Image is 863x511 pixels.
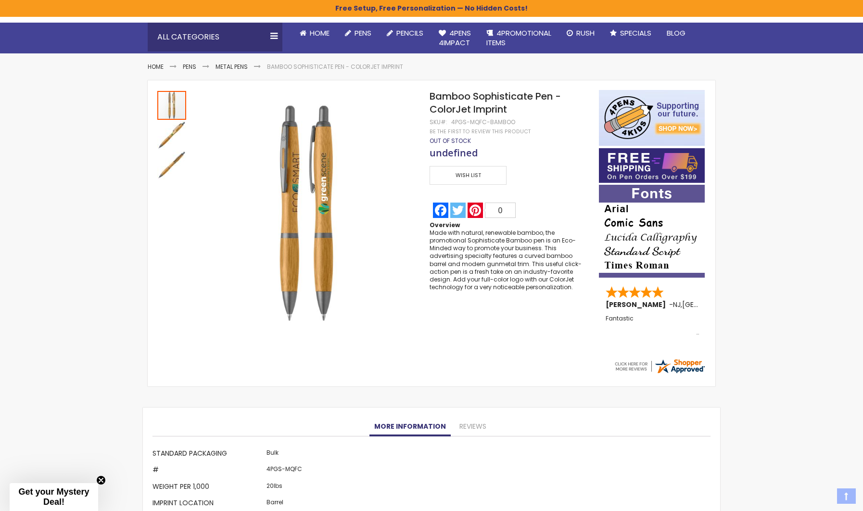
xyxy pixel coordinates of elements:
[152,479,264,496] th: Weight per 1,000
[152,446,264,462] th: Standard Packaging
[264,479,319,496] td: 20lbs
[10,483,98,511] div: Get your Mystery Deal!Close teaser
[148,23,282,51] div: All Categories
[606,315,699,336] div: Fantastic
[486,28,551,48] span: 4PROMOTIONAL ITEMS
[157,120,187,150] div: Bamboo Sophisticate Pen - ColorJet Imprint
[183,63,196,71] a: Pens
[682,300,753,309] span: [GEOGRAPHIC_DATA]
[216,63,248,71] a: Metal Pens
[157,150,186,179] div: Bamboo Sophisticate Pen - ColorJet Imprint
[620,28,651,38] span: Specials
[431,23,479,54] a: 4Pens4impact
[673,300,681,309] span: NJ
[157,151,186,179] img: Bamboo Sophisticate Pen - ColorJet Imprint
[439,28,471,48] span: 4Pens 4impact
[430,137,471,145] div: Availability
[292,23,337,44] a: Home
[337,23,379,44] a: Pens
[310,28,330,38] span: Home
[576,28,595,38] span: Rush
[669,300,753,309] span: - ,
[197,104,417,324] img: Bamboo Sophisticate Pen - ColorJet Imprint
[430,137,471,145] span: Out of stock
[157,121,186,150] img: Bamboo Sophisticate Pen - ColorJet Imprint
[267,63,403,71] li: Bamboo Sophisticate Pen - ColorJet Imprint
[479,23,559,54] a: 4PROMOTIONALITEMS
[430,128,531,135] a: Be the first to review this product
[379,23,431,44] a: Pencils
[599,148,705,183] img: Free shipping on orders over $199
[659,23,693,44] a: Blog
[613,369,706,377] a: 4pens.com certificate URL
[157,90,187,120] div: Bamboo Sophisticate Pen - ColorJet Imprint
[599,90,705,146] img: 4pens 4 kids
[369,417,451,436] a: More Information
[430,118,447,126] strong: SKU
[602,23,659,44] a: Specials
[148,63,164,71] a: Home
[449,203,467,218] a: Twitter
[432,203,449,218] a: Facebook
[467,203,517,218] a: Pinterest0
[430,166,509,185] a: Wish List
[613,358,706,375] img: 4pens.com widget logo
[430,221,460,229] strong: Overview
[152,463,264,479] th: #
[559,23,602,44] a: Rush
[667,28,685,38] span: Blog
[96,475,106,485] button: Close teaser
[430,89,561,116] span: Bamboo Sophisticate Pen - ColorJet Imprint
[599,185,705,278] img: font-personalization-examples
[837,488,856,504] a: Top
[264,463,319,479] td: 4PGS-MQFC
[498,206,503,215] span: 0
[396,28,423,38] span: Pencils
[430,229,589,292] div: Made with natural, renewable bamboo, the promotional Sophisticate Bamboo pen is an Eco-Minded way...
[606,300,669,309] span: [PERSON_NAME]
[430,146,478,159] span: undefined
[18,487,89,507] span: Get your Mystery Deal!
[355,28,371,38] span: Pens
[430,166,507,185] span: Wish List
[264,446,319,462] td: Bulk
[455,417,491,436] a: Reviews
[451,118,515,126] div: 4PGS-MQFC-BAMBOO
